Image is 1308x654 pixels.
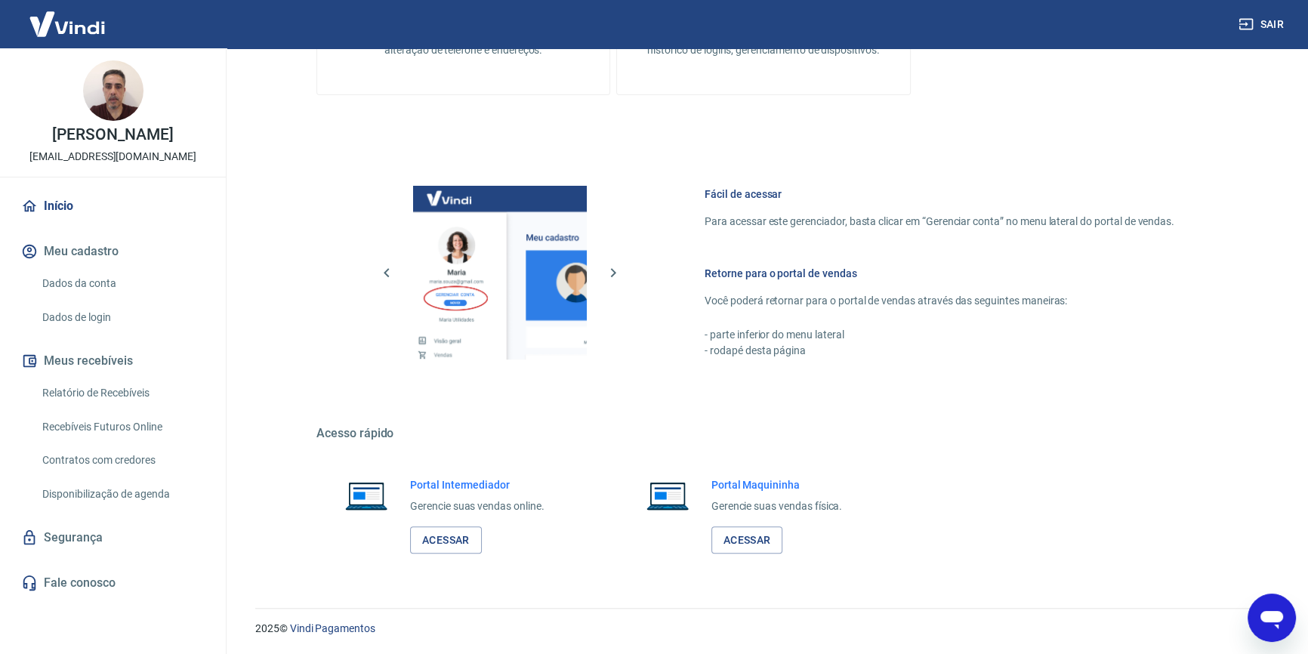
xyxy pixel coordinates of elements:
[29,149,196,165] p: [EMAIL_ADDRESS][DOMAIN_NAME]
[705,293,1174,309] p: Você poderá retornar para o portal de vendas através das seguintes maneiras:
[1248,594,1296,642] iframe: Button to launch messaging window, conversation in progress
[410,477,544,492] h6: Portal Intermediador
[18,566,208,600] a: Fale conosco
[18,235,208,268] button: Meu cadastro
[255,621,1272,637] p: 2025 ©
[413,186,587,359] img: Imagem da dashboard mostrando o botão de gerenciar conta na sidebar no lado esquerdo
[36,412,208,443] a: Recebíveis Futuros Online
[410,526,482,554] a: Acessar
[705,343,1174,359] p: - rodapé desta página
[18,190,208,223] a: Início
[52,127,173,143] p: [PERSON_NAME]
[18,344,208,378] button: Meus recebíveis
[410,498,544,514] p: Gerencie suas vendas online.
[83,60,143,121] img: 086b94dc-854d-4ca8-b167-b06c909ffac4.jpeg
[705,266,1174,281] h6: Retorne para o portal de vendas
[711,498,843,514] p: Gerencie suas vendas física.
[1236,11,1290,39] button: Sair
[18,1,116,47] img: Vindi
[711,477,843,492] h6: Portal Maquininha
[36,445,208,476] a: Contratos com credores
[636,477,699,514] img: Imagem de um notebook aberto
[711,526,783,554] a: Acessar
[36,302,208,333] a: Dados de login
[335,477,398,514] img: Imagem de um notebook aberto
[36,479,208,510] a: Disponibilização de agenda
[290,622,375,634] a: Vindi Pagamentos
[705,327,1174,343] p: - parte inferior do menu lateral
[705,214,1174,230] p: Para acessar este gerenciador, basta clicar em “Gerenciar conta” no menu lateral do portal de ven...
[705,187,1174,202] h6: Fácil de acessar
[316,426,1211,441] h5: Acesso rápido
[36,268,208,299] a: Dados da conta
[18,521,208,554] a: Segurança
[36,378,208,409] a: Relatório de Recebíveis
